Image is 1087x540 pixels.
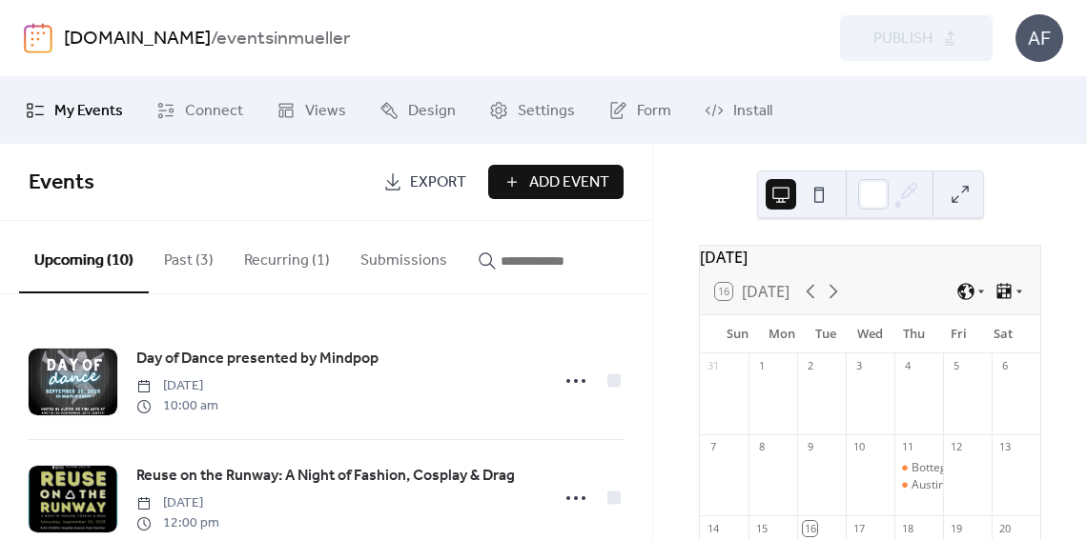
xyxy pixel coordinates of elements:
div: 3 [851,359,866,373]
span: Settings [518,100,575,123]
b: / [211,21,216,57]
div: 7 [706,440,720,454]
a: Form [594,85,686,136]
div: Austin Songcore Songwriters Showcase: September [894,477,943,493]
span: Export [410,171,466,194]
div: 2 [803,359,817,373]
span: [DATE] [136,493,219,513]
button: Recurring (1) [229,221,345,291]
span: [DATE] [136,376,218,396]
button: Past (3) [149,221,229,291]
div: 12 [949,440,963,454]
a: Reuse on the Runway: A Night of Fashion, Cosplay & Drag [136,464,515,489]
div: 1 [754,359,769,373]
div: Sat [981,315,1025,353]
a: My Events [11,85,137,136]
a: Day of Dance presented by Mindpop [136,347,379,371]
div: Fri [936,315,980,353]
b: eventsinmueller [216,21,350,57]
div: 20 [997,521,1012,535]
div: Sun [715,315,759,353]
div: 15 [754,521,769,535]
button: Upcoming (10) [19,221,149,293]
div: [DATE] [700,246,1040,269]
span: Day of Dance presented by Mindpop [136,348,379,370]
div: Mon [759,315,803,353]
span: Reuse on the Runway: A Night of Fashion, Cosplay & Drag [136,465,515,488]
div: Wed [848,315,892,353]
div: 9 [803,440,817,454]
div: 18 [900,521,914,535]
a: Install [690,85,787,136]
div: 11 [900,440,914,454]
div: 10 [851,440,866,454]
span: My Events [54,100,123,123]
img: logo [24,23,52,53]
span: Connect [185,100,243,123]
div: Bottega FUNraiser [894,460,943,476]
div: 16 [803,521,817,535]
span: Install [733,100,772,123]
div: 17 [851,521,866,535]
span: 10:00 am [136,396,218,416]
button: Submissions [345,221,462,291]
div: 13 [997,440,1012,454]
div: 6 [997,359,1012,373]
button: Add Event [488,165,624,199]
div: 19 [949,521,963,535]
span: Views [305,100,346,123]
div: 31 [706,359,720,373]
a: [DOMAIN_NAME] [64,21,211,57]
div: Tue [804,315,848,353]
span: Form [637,100,671,123]
a: Connect [142,85,257,136]
a: Views [262,85,360,136]
a: Design [365,85,470,136]
span: Add Event [529,171,609,194]
div: 4 [900,359,914,373]
a: Settings [475,85,589,136]
span: 12:00 pm [136,513,219,533]
a: Export [369,165,481,199]
div: Bottega FUNraiser [912,460,1011,476]
div: 14 [706,521,720,535]
div: 8 [754,440,769,454]
div: AF [1015,14,1063,62]
span: Design [408,100,456,123]
span: Events [29,162,94,204]
div: 5 [949,359,963,373]
div: Thu [892,315,936,353]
